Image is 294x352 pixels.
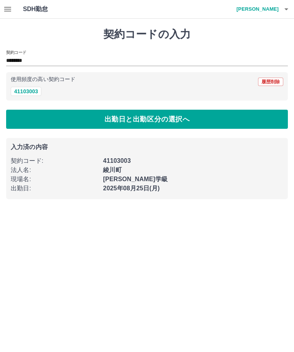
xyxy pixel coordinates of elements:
[11,144,283,150] p: 入力済の内容
[11,87,41,96] button: 41103003
[103,157,131,164] b: 41103003
[6,28,288,41] h1: 契約コードの入力
[103,167,121,173] b: 綾川町
[258,78,283,86] button: 履歴削除
[11,184,98,193] p: 出勤日 :
[11,156,98,165] p: 契約コード :
[11,77,75,82] p: 使用頻度の高い契約コード
[6,110,288,129] button: 出勤日と出勤区分の選択へ
[11,175,98,184] p: 現場名 :
[103,176,168,182] b: [PERSON_NAME]学級
[6,49,26,55] h2: 契約コード
[103,185,160,191] b: 2025年08月25日(月)
[11,165,98,175] p: 法人名 :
